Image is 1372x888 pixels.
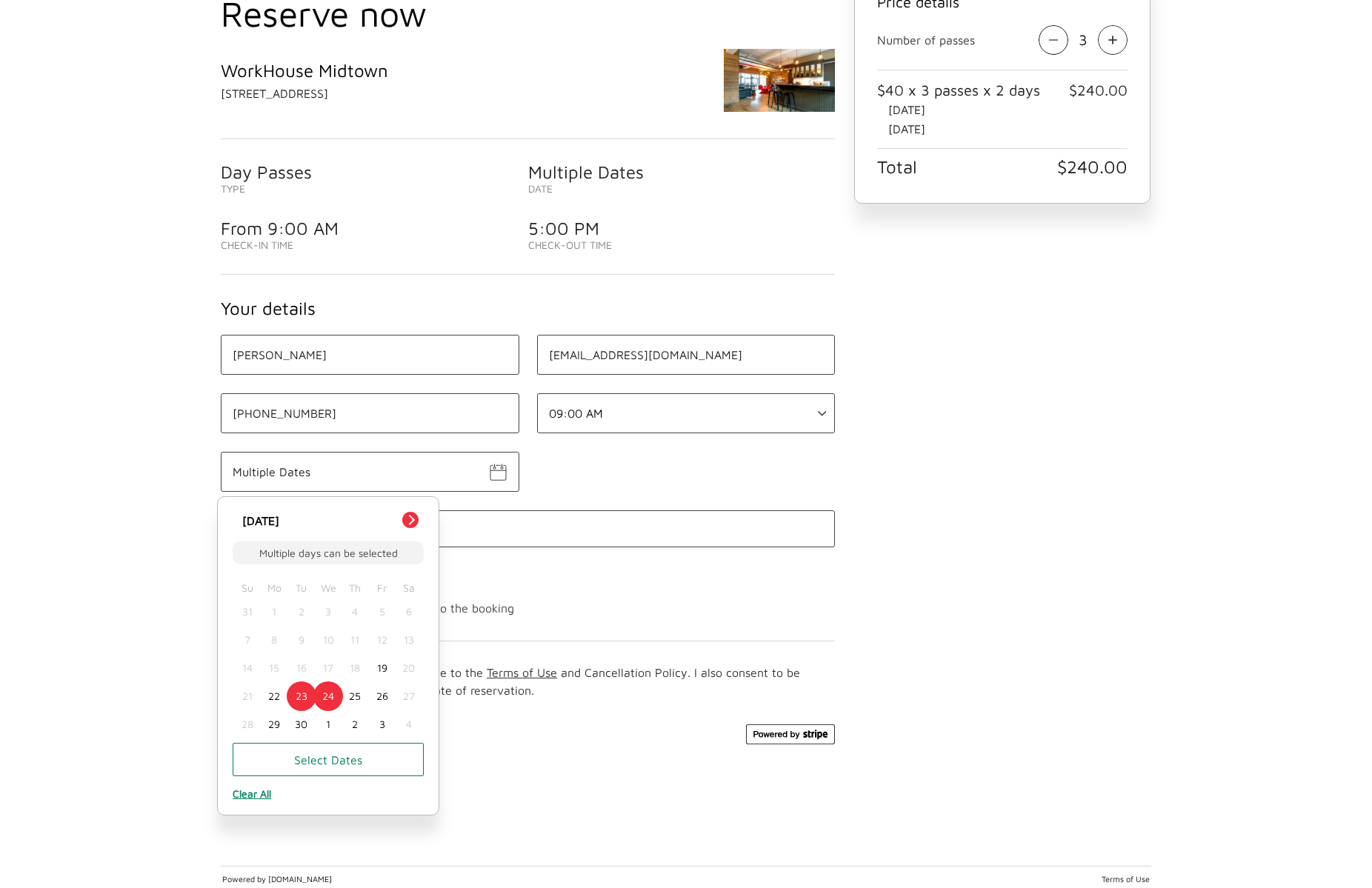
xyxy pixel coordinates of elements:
[724,49,835,112] img: WorkHouse Midtown
[1102,874,1150,884] a: Terms of Use
[236,570,827,590] h4: Cancellation policy
[230,521,825,535] iframe: Secure card payment input frame
[528,161,836,182] span: Multiple Dates
[233,541,424,564] span: Multiple days can be selected
[877,81,1040,99] span: $40 x 3 passes x 2 days
[236,598,827,619] p: Free cancellation up to 48 hours prior to the booking
[342,710,368,738] div: Choose Thursday, October 2nd, 2025
[528,238,836,252] span: Check-out Time
[1039,25,1068,55] img: Decrease seat count
[221,161,528,182] span: Day Passes
[222,874,682,884] p: Powered by
[288,682,315,710] div: Choose Tuesday, September 23rd, 2025
[288,710,315,738] div: Choose Tuesday, September 30th, 2025
[396,578,422,598] div: Sa
[261,682,287,710] div: Choose Monday, September 22nd, 2025
[342,578,368,598] div: Th
[888,121,1120,137] li: [DATE]
[528,182,836,196] span: Date
[1057,156,1128,177] span: $240.00
[221,297,835,320] h3: Your details
[288,578,315,598] div: Tu
[368,578,395,598] div: Fr
[221,83,388,104] p: [STREET_ADDRESS]
[877,25,1128,55] div: Number of passes
[221,335,519,375] input: Name
[221,218,528,238] span: From 9:00 AM
[233,743,424,776] button: Select Dates
[221,238,528,252] span: Check-in Time
[233,787,271,800] button: Clear All
[315,682,342,710] div: Choose Wednesday, September 24th, 2025
[261,578,287,598] div: Mo
[877,156,917,177] span: Total
[528,218,836,238] span: 5:00 PM
[261,710,287,738] div: Choose Monday, September 29th, 2025
[368,682,395,710] div: Choose Friday, September 26th, 2025
[315,710,342,738] div: Choose Wednesday, October 1st, 2025
[221,393,519,433] input: Phone number
[368,654,395,682] div: Choose Friday, September 19th, 2025
[368,710,395,738] div: Choose Friday, October 3rd, 2025
[234,512,422,530] div: [DATE]
[221,452,519,492] input: Drop-in Date
[342,682,368,710] div: Choose Thursday, September 25th, 2025
[746,724,835,744] img: Powered by Stripe
[268,874,332,884] a: [DOMAIN_NAME]
[487,666,557,679] a: Terms of Use
[221,60,388,81] h4: WorkHouse Midtown
[1069,81,1128,99] span: $240.00
[221,182,528,196] span: Type
[1068,25,1098,55] span: 3
[1098,25,1128,55] img: Increase seat count
[402,512,419,528] button: Next Month
[537,335,836,375] input: Work email
[221,666,800,697] label: By selecting the button below, I agree to the and Cancellation Policy. I also consent to be charg...
[234,578,261,598] div: Su
[315,578,342,598] div: We
[234,598,422,738] div: month 2025-09
[888,102,1120,118] li: [DATE]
